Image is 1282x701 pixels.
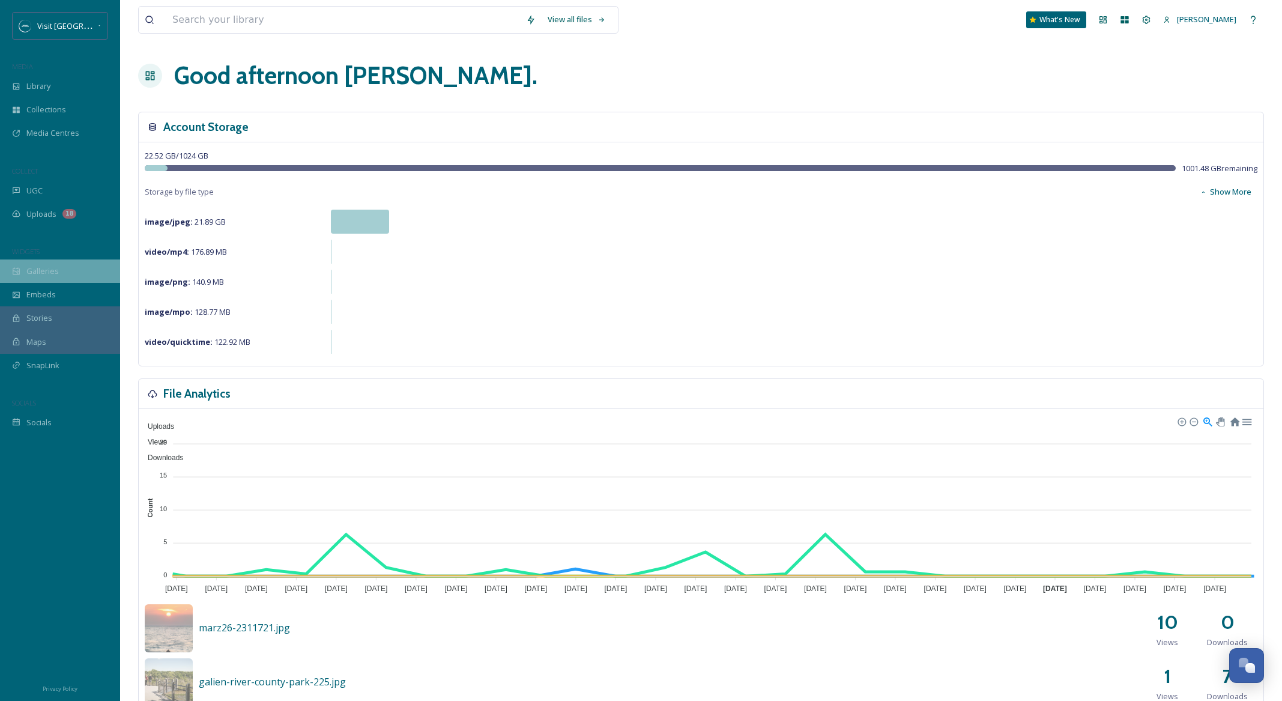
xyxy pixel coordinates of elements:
[26,312,52,324] span: Stories
[26,289,56,300] span: Embeds
[26,185,43,196] span: UGC
[245,584,268,593] tspan: [DATE]
[764,584,787,593] tspan: [DATE]
[1026,11,1086,28] a: What's New
[166,7,520,33] input: Search your library
[1177,14,1236,25] span: [PERSON_NAME]
[145,336,250,347] span: 122.92 MB
[1229,648,1264,683] button: Open Chat
[444,584,467,593] tspan: [DATE]
[405,584,428,593] tspan: [DATE]
[205,584,228,593] tspan: [DATE]
[884,584,907,593] tspan: [DATE]
[43,681,77,695] a: Privacy Policy
[1157,637,1178,648] span: Views
[163,538,167,545] tspan: 5
[174,58,537,94] h1: Good afternoon [PERSON_NAME] .
[1164,662,1171,691] h2: 1
[364,584,387,593] tspan: [DATE]
[1004,584,1027,593] tspan: [DATE]
[542,8,612,31] a: View all files
[145,306,231,317] span: 128.77 MB
[139,438,167,446] span: Views
[145,150,208,161] span: 22.52 GB / 1024 GB
[1084,584,1107,593] tspan: [DATE]
[1221,608,1235,637] h2: 0
[1216,417,1223,425] div: Panning
[147,498,154,517] text: Count
[485,584,507,593] tspan: [DATE]
[1203,584,1226,593] tspan: [DATE]
[964,584,987,593] tspan: [DATE]
[325,584,348,593] tspan: [DATE]
[605,584,627,593] tspan: [DATE]
[12,166,38,175] span: COLLECT
[724,584,747,593] tspan: [DATE]
[844,584,867,593] tspan: [DATE]
[804,584,827,593] tspan: [DATE]
[26,104,66,115] span: Collections
[1157,608,1178,637] h2: 10
[145,276,224,287] span: 140.9 MB
[160,439,167,446] tspan: 20
[26,266,59,277] span: Galleries
[1123,584,1146,593] tspan: [DATE]
[139,454,183,462] span: Downloads
[12,247,40,256] span: WIDGETS
[145,246,189,257] strong: video/mp4 :
[163,571,167,578] tspan: 0
[199,621,290,634] span: marz26-2311721.jpg
[26,208,56,220] span: Uploads
[1177,417,1185,425] div: Zoom In
[1194,180,1257,204] button: Show More
[160,472,167,479] tspan: 15
[145,336,213,347] strong: video/quicktime :
[924,584,947,593] tspan: [DATE]
[26,127,79,139] span: Media Centres
[1202,416,1212,426] div: Selection Zoom
[145,186,214,198] span: Storage by file type
[139,422,174,431] span: Uploads
[1182,163,1257,174] span: 1001.48 GB remaining
[145,604,193,652] img: 5ac088c2-7b19-40f5-9b91-f94868a0fe75.jpg
[26,417,52,428] span: Socials
[199,675,346,688] span: galien-river-county-park-225.jpg
[1229,416,1239,426] div: Reset Zoom
[564,584,587,593] tspan: [DATE]
[145,246,227,257] span: 176.89 MB
[1164,584,1187,593] tspan: [DATE]
[12,398,36,407] span: SOCIALS
[285,584,307,593] tspan: [DATE]
[524,584,547,593] tspan: [DATE]
[43,685,77,693] span: Privacy Policy
[145,276,190,287] strong: image/png :
[1207,637,1248,648] span: Downloads
[685,584,707,593] tspan: [DATE]
[644,584,667,593] tspan: [DATE]
[26,80,50,92] span: Library
[1157,8,1242,31] a: [PERSON_NAME]
[145,216,193,227] strong: image/jpeg :
[145,216,226,227] span: 21.89 GB
[145,306,193,317] strong: image/mpo :
[19,20,31,32] img: SM%20Social%20Profile.png
[12,62,33,71] span: MEDIA
[1189,417,1197,425] div: Zoom Out
[62,209,76,219] div: 18
[1223,662,1232,691] h2: 7
[26,360,59,371] span: SnapLink
[165,584,188,593] tspan: [DATE]
[26,336,46,348] span: Maps
[37,20,171,31] span: Visit [GEOGRAPHIC_DATA][US_STATE]
[160,505,167,512] tspan: 10
[1043,584,1067,593] tspan: [DATE]
[163,385,231,402] h3: File Analytics
[163,118,249,136] h3: Account Storage
[1241,416,1251,426] div: Menu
